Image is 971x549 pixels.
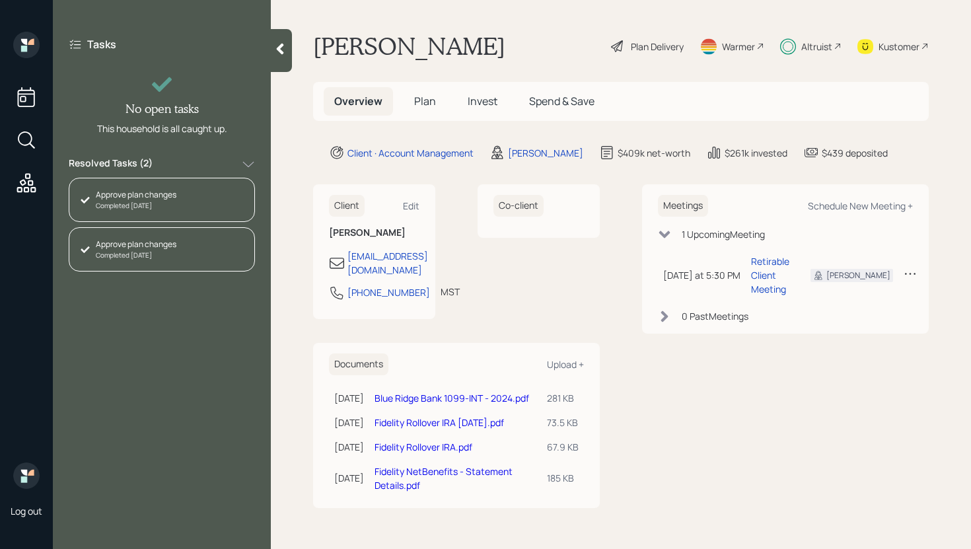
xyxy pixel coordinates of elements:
[468,94,497,108] span: Invest
[403,200,419,212] div: Edit
[493,195,544,217] h6: Co-client
[96,250,176,260] div: Completed [DATE]
[87,37,116,52] label: Tasks
[725,146,787,160] div: $261k invested
[529,94,594,108] span: Spend & Save
[329,227,419,238] h6: [PERSON_NAME]
[329,353,388,375] h6: Documents
[347,249,428,277] div: [EMAIL_ADDRESS][DOMAIN_NAME]
[631,40,684,54] div: Plan Delivery
[126,102,199,116] h4: No open tasks
[347,285,430,299] div: [PHONE_NUMBER]
[347,146,474,160] div: Client · Account Management
[682,309,748,323] div: 0 Past Meeting s
[329,195,365,217] h6: Client
[547,358,584,371] div: Upload +
[808,200,913,212] div: Schedule New Meeting +
[96,189,176,201] div: Approve plan changes
[508,146,583,160] div: [PERSON_NAME]
[826,270,890,281] div: [PERSON_NAME]
[69,157,153,172] label: Resolved Tasks ( 2 )
[334,391,364,405] div: [DATE]
[13,462,40,489] img: retirable_logo.png
[375,465,513,492] a: Fidelity NetBenefits - Statement Details.pdf
[658,195,708,217] h6: Meetings
[618,146,690,160] div: $409k net-worth
[414,94,436,108] span: Plan
[547,391,579,405] div: 281 KB
[547,440,579,454] div: 67.9 KB
[334,416,364,429] div: [DATE]
[97,122,227,135] div: This household is all caught up.
[682,227,765,241] div: 1 Upcoming Meeting
[334,94,382,108] span: Overview
[313,32,505,61] h1: [PERSON_NAME]
[375,441,472,453] a: Fidelity Rollover IRA.pdf
[547,471,579,485] div: 185 KB
[334,471,364,485] div: [DATE]
[375,392,529,404] a: Blue Ridge Bank 1099-INT - 2024.pdf
[375,416,504,429] a: Fidelity Rollover IRA [DATE].pdf
[96,238,176,250] div: Approve plan changes
[441,285,460,299] div: MST
[96,201,176,211] div: Completed [DATE]
[722,40,755,54] div: Warmer
[334,440,364,454] div: [DATE]
[751,254,789,296] div: Retirable Client Meeting
[663,268,740,282] div: [DATE] at 5:30 PM
[822,146,888,160] div: $439 deposited
[801,40,832,54] div: Altruist
[547,416,579,429] div: 73.5 KB
[11,505,42,517] div: Log out
[879,40,919,54] div: Kustomer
